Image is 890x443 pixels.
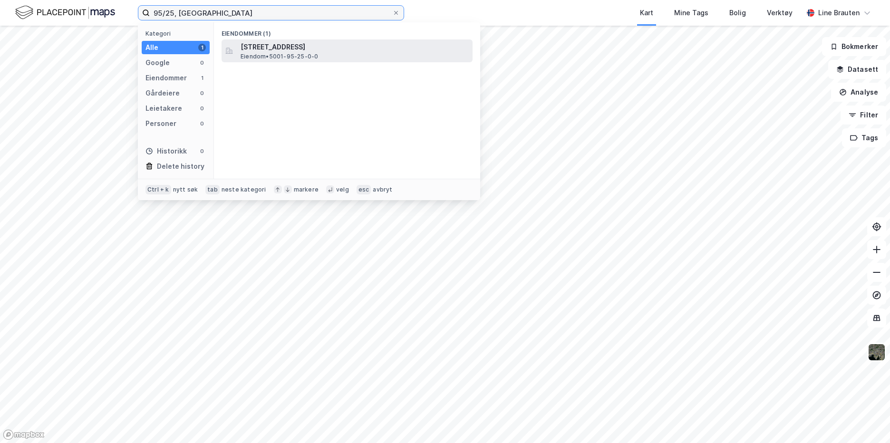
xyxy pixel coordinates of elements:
[145,145,187,157] div: Historikk
[373,186,392,193] div: avbryt
[145,30,210,37] div: Kategori
[150,6,392,20] input: Søk på adresse, matrikkel, gårdeiere, leietakere eller personer
[145,72,187,84] div: Eiendommer
[822,37,886,56] button: Bokmerker
[241,41,469,53] span: [STREET_ADDRESS]
[145,42,158,53] div: Alle
[145,185,171,194] div: Ctrl + k
[173,186,198,193] div: nytt søk
[842,128,886,147] button: Tags
[674,7,708,19] div: Mine Tags
[205,185,220,194] div: tab
[241,53,318,60] span: Eiendom • 5001-95-25-0-0
[15,4,115,21] img: logo.f888ab2527a4732fd821a326f86c7f29.svg
[198,105,206,112] div: 0
[357,185,371,194] div: esc
[818,7,860,19] div: Line Brauten
[868,343,886,361] img: 9k=
[222,186,266,193] div: neste kategori
[828,60,886,79] button: Datasett
[729,7,746,19] div: Bolig
[3,429,45,440] a: Mapbox homepage
[198,120,206,127] div: 0
[198,74,206,82] div: 1
[842,397,890,443] iframe: Chat Widget
[145,57,170,68] div: Google
[145,118,176,129] div: Personer
[336,186,349,193] div: velg
[198,89,206,97] div: 0
[767,7,793,19] div: Verktøy
[198,147,206,155] div: 0
[145,103,182,114] div: Leietakere
[145,87,180,99] div: Gårdeiere
[831,83,886,102] button: Analyse
[214,22,480,39] div: Eiendommer (1)
[294,186,319,193] div: markere
[198,44,206,51] div: 1
[841,106,886,125] button: Filter
[157,161,204,172] div: Delete history
[640,7,653,19] div: Kart
[198,59,206,67] div: 0
[842,397,890,443] div: Kontrollprogram for chat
